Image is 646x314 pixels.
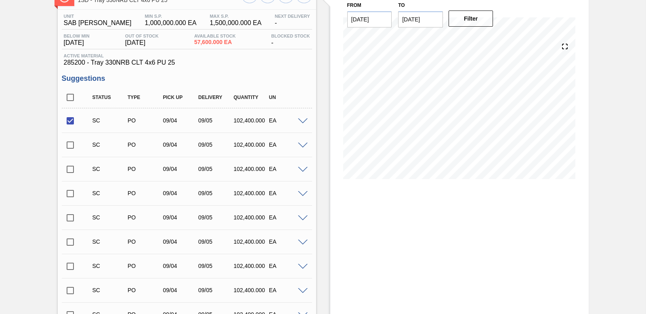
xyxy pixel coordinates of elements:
div: 09/05/2025 [196,238,235,245]
div: 102,400.000 [232,141,271,148]
span: MAX S.P. [210,14,261,19]
div: Suggestion Created [90,287,129,293]
span: 1,500,000.000 EA [210,19,261,27]
span: Unit [64,14,132,19]
div: UN [267,95,306,100]
div: 09/04/2025 [161,190,200,196]
div: - [273,14,312,27]
div: Suggestion Created [90,263,129,269]
div: 09/04/2025 [161,166,200,172]
span: SAB [PERSON_NAME] [64,19,132,27]
span: Below Min [64,34,90,38]
span: [DATE] [125,39,159,46]
div: EA [267,214,306,221]
div: Type [126,95,164,100]
div: Pick up [161,95,200,100]
div: EA [267,287,306,293]
div: Purchase order [126,166,164,172]
div: 09/05/2025 [196,287,235,293]
span: 285200 - Tray 330NRB CLT 4x6 PU 25 [64,59,310,66]
div: 09/04/2025 [161,287,200,293]
div: Status [90,95,129,100]
div: 102,400.000 [232,166,271,172]
span: MIN S.P. [145,14,196,19]
div: 09/04/2025 [161,263,200,269]
span: Next Delivery [275,14,310,19]
div: 09/05/2025 [196,141,235,148]
div: Purchase order [126,263,164,269]
div: - [269,34,312,46]
div: Quantity [232,95,271,100]
div: 09/04/2025 [161,238,200,245]
div: Purchase order [126,190,164,196]
div: Suggestion Created [90,141,129,148]
div: Suggestion Created [90,117,129,124]
div: Purchase order [126,287,164,293]
div: 09/05/2025 [196,166,235,172]
div: 09/05/2025 [196,117,235,124]
span: 57,600.000 EA [194,39,236,45]
div: EA [267,238,306,245]
div: 102,400.000 [232,214,271,221]
div: 09/04/2025 [161,141,200,148]
h3: Suggestions [62,74,312,83]
div: 102,400.000 [232,287,271,293]
label: to [398,2,405,8]
div: Suggestion Created [90,214,129,221]
div: EA [267,141,306,148]
div: 09/05/2025 [196,214,235,221]
input: mm/dd/yyyy [347,11,392,27]
div: EA [267,263,306,269]
div: 102,400.000 [232,190,271,196]
div: Purchase order [126,238,164,245]
div: Delivery [196,95,235,100]
span: Blocked Stock [271,34,310,38]
div: 102,400.000 [232,263,271,269]
span: Available Stock [194,34,236,38]
div: 09/05/2025 [196,263,235,269]
div: Purchase order [126,141,164,148]
div: EA [267,117,306,124]
div: 09/04/2025 [161,214,200,221]
div: EA [267,190,306,196]
div: Purchase order [126,117,164,124]
span: 1,000,000.000 EA [145,19,196,27]
div: 09/05/2025 [196,190,235,196]
span: Out Of Stock [125,34,159,38]
div: 09/04/2025 [161,117,200,124]
div: 102,400.000 [232,238,271,245]
div: Suggestion Created [90,238,129,245]
input: mm/dd/yyyy [398,11,443,27]
div: Suggestion Created [90,190,129,196]
div: 102,400.000 [232,117,271,124]
span: Active Material [64,53,310,58]
div: Suggestion Created [90,166,129,172]
div: Purchase order [126,214,164,221]
span: [DATE] [64,39,90,46]
button: Filter [449,11,493,27]
label: From [347,2,361,8]
div: EA [267,166,306,172]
